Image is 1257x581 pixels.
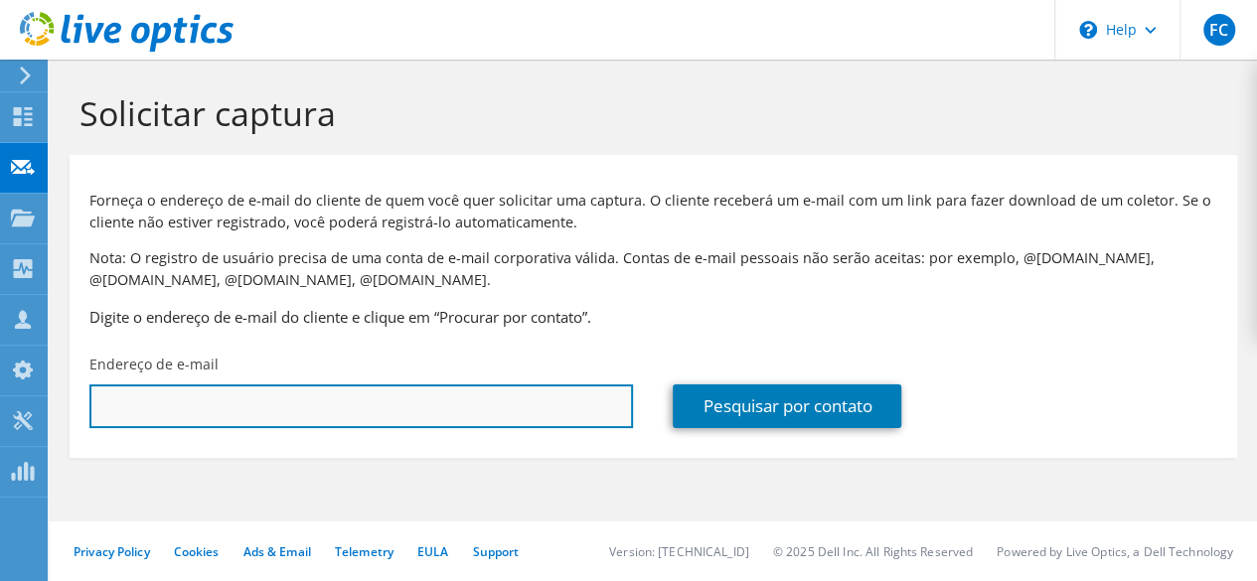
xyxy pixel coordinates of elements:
a: Ads & Email [243,543,311,560]
a: Cookies [174,543,220,560]
a: Privacy Policy [74,543,150,560]
h1: Solicitar captura [79,92,1217,134]
label: Endereço de e-mail [89,355,219,374]
svg: \n [1079,21,1097,39]
a: EULA [417,543,448,560]
li: Version: [TECHNICAL_ID] [609,543,749,560]
p: Forneça o endereço de e-mail do cliente de quem você quer solicitar uma captura. O cliente recebe... [89,190,1217,233]
a: Telemetry [335,543,393,560]
a: Support [472,543,519,560]
p: Nota: O registro de usuário precisa de uma conta de e-mail corporativa válida. Contas de e-mail p... [89,247,1217,291]
li: Powered by Live Optics, a Dell Technology [997,543,1233,560]
a: Pesquisar por contato [673,384,901,428]
span: FC [1203,14,1235,46]
h3: Digite o endereço de e-mail do cliente e clique em “Procurar por contato”. [89,306,1217,328]
li: © 2025 Dell Inc. All Rights Reserved [773,543,973,560]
